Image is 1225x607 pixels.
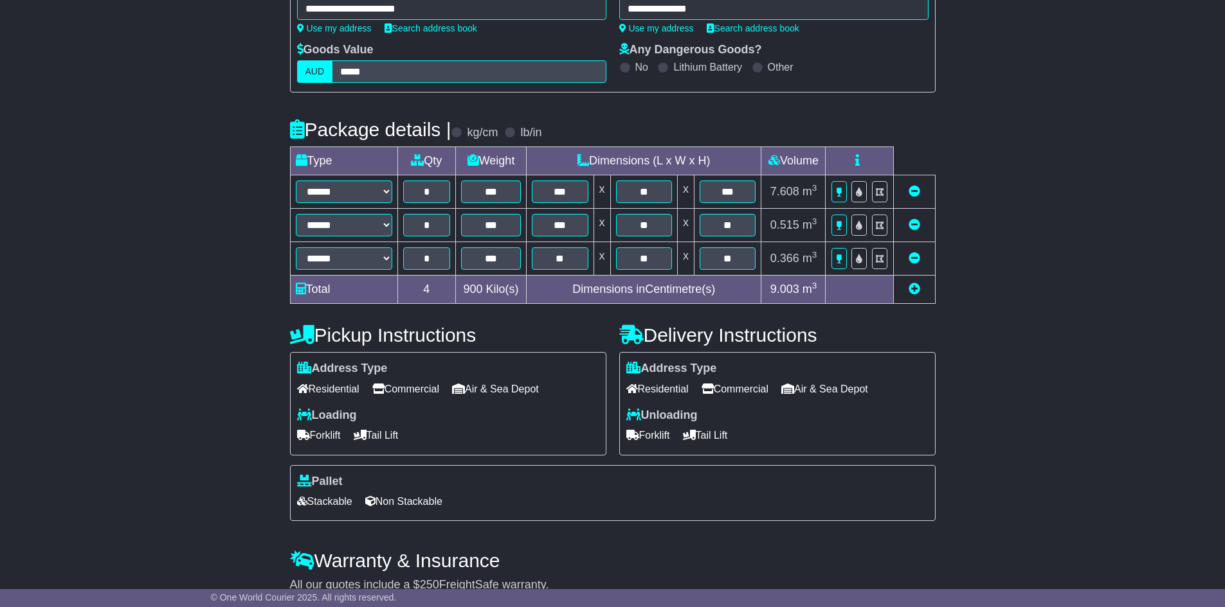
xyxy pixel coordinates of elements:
label: Other [768,61,794,73]
a: Remove this item [909,252,920,265]
label: Address Type [297,362,388,376]
span: 9.003 [770,283,799,295]
span: 0.515 [770,218,799,231]
a: Remove this item [909,218,920,231]
span: 7.608 [770,185,799,198]
td: Dimensions (L x W x H) [527,147,761,175]
td: x [677,242,694,276]
h4: Warranty & Insurance [290,550,936,571]
span: Non Stackable [365,491,442,511]
td: Dimensions in Centimetre(s) [527,276,761,304]
td: Weight [456,147,527,175]
sup: 3 [812,216,817,226]
sup: 3 [812,183,817,193]
a: Search address book [707,23,799,33]
h4: Pickup Instructions [290,324,606,346]
td: x [594,209,610,242]
label: No [635,61,648,73]
span: m [803,185,817,198]
span: Tail Lift [354,425,399,445]
td: Qty [397,147,456,175]
span: m [803,252,817,265]
a: Use my address [297,23,372,33]
span: Air & Sea Depot [452,379,539,399]
label: Any Dangerous Goods? [619,43,762,57]
td: Type [290,147,397,175]
span: Residential [626,379,689,399]
a: Remove this item [909,185,920,198]
span: m [803,283,817,295]
td: x [677,175,694,209]
td: x [594,175,610,209]
label: Address Type [626,362,717,376]
sup: 3 [812,250,817,260]
td: Volume [761,147,826,175]
label: kg/cm [467,126,498,140]
td: x [677,209,694,242]
span: 0.366 [770,252,799,265]
span: Stackable [297,491,352,511]
a: Search address book [385,23,477,33]
label: Goods Value [297,43,374,57]
label: Unloading [626,409,698,423]
a: Add new item [909,283,920,295]
label: Pallet [297,475,343,489]
span: 900 [464,283,483,295]
span: m [803,218,817,231]
span: Air & Sea Depot [781,379,868,399]
a: Use my address [619,23,694,33]
div: All our quotes include a $ FreightSafe warranty. [290,578,936,592]
label: Loading [297,409,357,423]
span: Commercial [702,379,768,399]
span: Commercial [372,379,439,399]
span: Forklift [297,425,341,445]
label: Lithium Battery [673,61,742,73]
td: 4 [397,276,456,304]
td: x [594,242,610,276]
span: 250 [420,578,439,591]
span: Tail Lift [683,425,728,445]
td: Total [290,276,397,304]
label: AUD [297,60,333,83]
h4: Delivery Instructions [619,324,936,346]
span: Residential [297,379,359,399]
label: lb/in [520,126,541,140]
td: Kilo(s) [456,276,527,304]
span: © One World Courier 2025. All rights reserved. [211,592,397,603]
sup: 3 [812,281,817,290]
span: Forklift [626,425,670,445]
h4: Package details | [290,119,451,140]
